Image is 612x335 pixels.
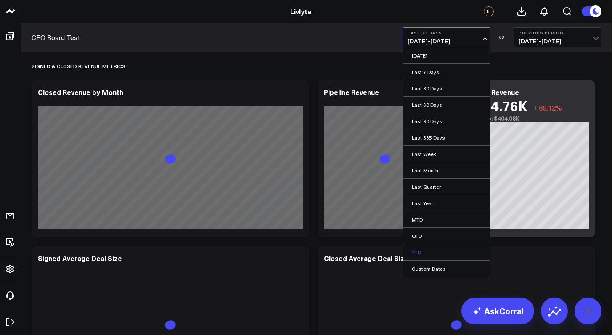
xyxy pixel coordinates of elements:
[403,261,490,277] a: Custom Dates
[495,35,510,40] div: VS
[290,7,312,16] a: Livlyte
[496,6,506,16] button: +
[403,228,490,244] a: QTD
[461,298,534,324] a: AskCorral
[403,129,490,145] a: Last 365 Days
[539,103,562,112] span: 69.12%
[403,244,490,260] a: YTD
[408,30,486,35] b: Last 30 Days
[467,87,519,97] div: Signed Revenue
[519,38,597,45] span: [DATE] - [DATE]
[408,38,486,45] span: [DATE] - [DATE]
[403,97,490,113] a: Last 60 Days
[403,146,490,162] a: Last Week
[403,162,490,178] a: Last Month
[403,27,490,47] button: Last 30 Days[DATE]-[DATE]
[467,98,527,113] div: $124.76K
[514,27,601,47] button: Previous Period[DATE]-[DATE]
[324,253,408,263] div: Closed Average Deal Size
[499,8,503,14] span: +
[403,64,490,80] a: Last 7 Days
[403,195,490,211] a: Last Year
[403,80,490,96] a: Last 30 Days
[484,6,494,16] div: JL
[38,87,123,97] div: Closed Revenue by Month
[324,87,379,97] div: Pipeline Revenue
[32,33,80,42] a: CEO Board Test
[38,253,122,263] div: Signed Average Deal Size
[519,30,597,35] b: Previous Period
[403,47,490,63] a: [DATE]
[534,102,537,113] span: ↓
[403,179,490,195] a: Last Quarter
[32,56,125,76] div: Signed & Closed Revenue Metrics
[467,115,589,122] div: Previous: $404.06K
[403,211,490,227] a: MTD
[403,113,490,129] a: Last 90 Days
